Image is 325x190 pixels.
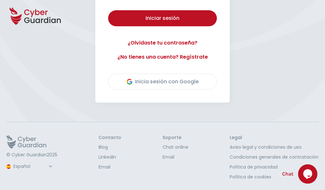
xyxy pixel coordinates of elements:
h3: Contacto [99,135,121,141]
a: Email [162,154,188,161]
span: Chat [282,170,293,178]
a: Aviso legal y condiciones de uso [230,144,319,151]
button: Inicia sesión con Google [108,74,217,90]
a: ¿No tienes una cuenta? Regístrate [108,53,217,61]
a: Email [99,164,121,170]
div: Inicia sesión con Google [127,78,199,86]
a: ¿Olvidaste tu contraseña? [108,39,217,47]
a: Chat online [162,144,188,151]
a: Blog [99,144,121,151]
h3: Legal [230,135,319,141]
a: Condiciones generales de contratación [230,154,319,161]
h3: Soporte [162,135,188,141]
a: Política de cookies [230,174,319,180]
a: Política de privacidad [230,164,319,170]
img: region-logo [6,164,11,169]
iframe: chat widget [298,164,319,184]
p: © Cyber Guardian 2025 [6,152,57,158]
a: LinkedIn [99,154,121,161]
